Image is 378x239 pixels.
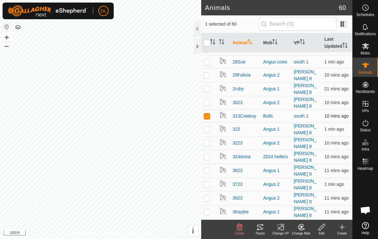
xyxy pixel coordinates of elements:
span: 9 Sep 2025 at 6:16 pm [325,140,349,145]
span: 9 Sep 2025 at 6:25 pm [325,127,344,132]
span: 324Anna [233,153,251,160]
span: 9 Sep 2025 at 6:16 pm [325,113,349,119]
span: i [192,227,194,235]
span: DL [101,8,106,14]
a: Privacy Policy [75,231,99,236]
p-sorticon: Activate to sort [248,40,253,45]
img: returning off [219,84,227,92]
span: Infra [361,147,369,151]
div: Angus 1 [263,167,289,174]
button: i [188,226,198,236]
div: Angus 1 [263,209,289,215]
a: Contact Us [107,231,126,236]
img: returning off [219,57,227,65]
span: VPs [362,109,369,113]
button: Reset Map [3,23,11,31]
div: Angus 2 [263,140,289,146]
a: south 1 [294,113,308,119]
div: Angus 1 [263,126,289,133]
span: Help [361,231,369,235]
div: Angus 2 [263,72,289,78]
img: returning off [219,70,227,78]
input: Search (S) [259,17,336,31]
a: [PERSON_NAME] 8 [294,123,316,135]
span: Animals [358,70,372,74]
a: [PERSON_NAME] 8 [294,206,316,218]
div: Change Mob [291,231,311,236]
div: Change VP [270,231,291,236]
span: Status [360,128,371,132]
span: Heatmap [357,167,373,170]
span: 2ruby [233,86,244,92]
div: Angus 1 [263,86,289,92]
span: 9 Sep 2025 at 6:16 pm [325,154,349,159]
div: Angus cows [263,59,289,65]
span: 3023 [233,99,242,106]
a: [PERSON_NAME] 8 [294,97,316,109]
span: 3223 [233,140,242,146]
span: 9 Sep 2025 at 6:16 pm [325,100,349,105]
span: 9 Sep 2025 at 6:05 pm [325,86,349,91]
p-sorticon: Activate to sort [219,40,224,45]
a: Help [353,219,378,237]
button: – [3,42,11,50]
span: 60 [339,3,346,12]
span: 9 Sep 2025 at 6:15 pm [325,168,349,173]
span: Neckbands [356,90,375,94]
a: [PERSON_NAME] 8 [294,192,316,204]
img: Gallagher Logo [8,5,88,17]
th: VP [291,33,322,53]
p-sorticon: Activate to sort [272,40,277,45]
p-sorticon: Activate to sort [342,44,348,49]
span: 29Falicia [233,72,251,78]
a: [PERSON_NAME] 8 [294,151,316,163]
div: Tracks [250,231,270,236]
span: 1 selected of 60 [205,21,259,28]
div: Bulls [263,113,289,119]
img: returning off [219,98,227,106]
div: Angus 2 [263,99,289,106]
button: Map Layers [14,23,22,31]
button: + [3,34,11,41]
th: Last Updated [322,33,353,53]
img: returning off [219,125,227,132]
img: returning off [219,111,227,119]
div: Edit [311,231,332,236]
a: [PERSON_NAME] 8 [294,220,316,232]
p-sorticon: Activate to sort [300,40,305,45]
a: south 1 [294,59,308,64]
div: Angus 2 [263,181,289,188]
a: [PERSON_NAME] 8 [294,83,316,95]
span: 322 [233,126,240,133]
span: 313Cowboy [233,113,256,119]
span: Mobs [361,51,370,55]
img: returning off [219,152,227,160]
span: 9 Sep 2025 at 6:16 pm [325,72,349,78]
a: [PERSON_NAME] 8 [294,69,316,81]
p-sorticon: Activate to sort [210,40,215,45]
span: 3923 [233,195,242,202]
span: Schedules [356,13,374,17]
span: 28Sue [233,59,245,65]
h2: Animals [205,4,339,12]
a: [PERSON_NAME] 8 [294,165,316,177]
span: 3623 [233,167,242,174]
div: Create [332,231,352,236]
img: returning off [219,207,227,215]
th: Animal [230,33,261,53]
div: Angus 2 [263,195,289,202]
span: 9 Sep 2025 at 6:15 pm [325,209,349,214]
img: returning off [219,166,227,174]
span: Notifications [355,32,376,36]
span: 3Kaylee [233,209,249,215]
a: [PERSON_NAME] 8 [294,178,316,190]
span: Delete [235,232,244,235]
span: 9 Sep 2025 at 6:25 pm [325,59,344,64]
div: 2024 heifers [263,153,289,160]
span: 9 Sep 2025 at 6:15 pm [325,195,349,201]
img: returning off [219,194,227,201]
img: returning off [219,138,227,146]
img: returning off [219,180,227,187]
th: Mob [261,33,292,53]
a: [PERSON_NAME] 8 [294,137,316,149]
